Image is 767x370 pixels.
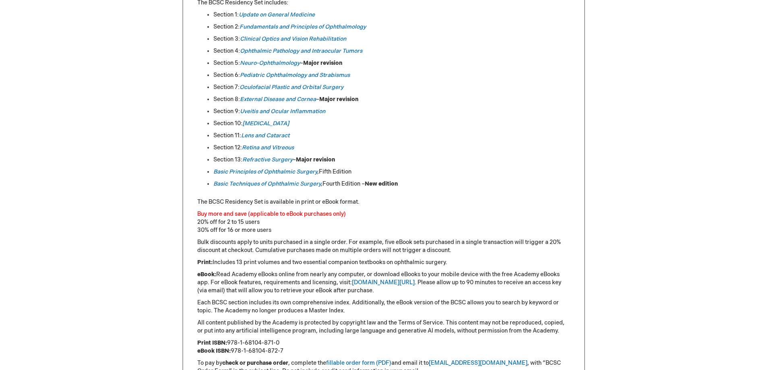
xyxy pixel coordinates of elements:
[241,132,289,139] a: Lens and Cataract
[213,168,570,176] li: Fifth Edition
[197,339,570,355] p: 978-1-68104-871-0 978-1-68104-872-7
[213,95,570,103] li: Section 8: –
[240,48,362,54] a: Ophthalmic Pathology and Intraocular Tumors
[365,180,398,187] strong: New edition
[303,60,342,66] strong: Major revision
[213,47,570,55] li: Section 4:
[242,144,294,151] a: Retina and Vitreous
[197,347,231,354] strong: eBook ISBN:
[213,107,570,116] li: Section 9:
[213,83,570,91] li: Section 7:
[242,156,293,163] a: Refractive Surgery
[240,35,346,42] a: Clinical Optics and Vision Rehabilitation
[240,108,325,115] a: Uveitis and Ocular Inflammation
[213,71,570,79] li: Section 6:
[197,238,570,254] p: Bulk discounts apply to units purchased in a single order. For example, five eBook sets purchased...
[213,132,570,140] li: Section 11:
[213,11,570,19] li: Section 1:
[296,156,335,163] strong: Major revision
[213,120,570,128] li: Section 10:
[197,198,570,206] p: The BCSC Residency Set is available in print or eBook format.
[213,144,570,152] li: Section 12:
[240,72,350,79] a: Pediatric Ophthalmology and Strabismus
[197,271,570,295] p: Read Academy eBooks online from nearly any computer, or download eBooks to your mobile device wit...
[213,59,570,67] li: Section 5: –
[197,299,570,315] p: Each BCSC section includes its own comprehensive index. Additionally, the eBook version of the BC...
[240,60,300,66] a: Neuro-Ophthalmology
[213,23,570,31] li: Section 2:
[240,84,343,91] a: Oculofacial Plastic and Orbital Surgery
[222,360,288,366] strong: check or purchase order
[197,259,213,266] strong: Print:
[213,180,323,187] em: ,
[352,279,415,286] a: [DOMAIN_NAME][URL]
[213,168,317,175] a: Basic Principles of Ophthalmic Surgery
[197,271,216,278] strong: eBook:
[239,11,315,18] a: Update on General Medicine
[326,360,391,366] a: fillable order form (PDF)
[429,360,527,366] a: [EMAIL_ADDRESS][DOMAIN_NAME]
[197,319,570,335] p: All content published by the Academy is protected by copyright law and the Terms of Service. This...
[197,258,570,267] p: Includes 13 print volumes and two essential companion textbooks on ophthalmic surgery.
[317,168,319,175] em: ,
[213,35,570,43] li: Section 3:
[213,180,321,187] a: Basic Techniques of Ophthalmic Surgery
[240,23,366,30] a: Fundamentals and Principles of Ophthalmology
[319,96,358,103] strong: Major revision
[213,156,570,164] li: Section 13: –
[242,120,289,127] a: [MEDICAL_DATA]
[197,211,346,217] font: Buy more and save (applicable to eBook purchases only)
[197,210,570,234] p: 20% off for 2 to 15 users 30% off for 16 or more users
[197,339,227,346] strong: Print ISBN:
[213,180,570,188] li: Fourth Edition –
[240,96,316,103] a: External Disease and Cornea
